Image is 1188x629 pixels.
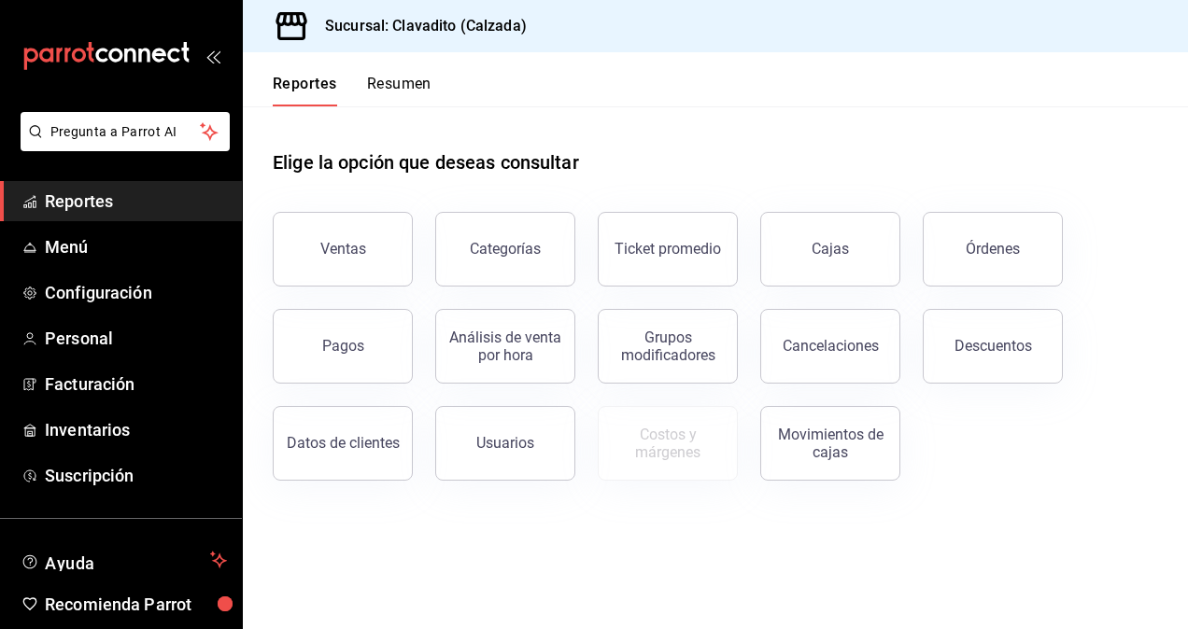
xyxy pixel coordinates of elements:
[273,309,413,384] button: Pagos
[435,406,575,481] button: Usuarios
[923,212,1063,287] button: Órdenes
[783,337,879,355] div: Cancelaciones
[273,75,337,106] button: Reportes
[21,112,230,151] button: Pregunta a Parrot AI
[45,463,227,488] span: Suscripción
[50,122,201,142] span: Pregunta a Parrot AI
[45,592,227,617] span: Recomienda Parrot
[598,309,738,384] button: Grupos modificadores
[598,406,738,481] button: Contrata inventarios para ver este reporte
[772,426,888,461] div: Movimientos de cajas
[760,309,900,384] button: Cancelaciones
[45,417,227,442] span: Inventarios
[470,240,541,258] div: Categorías
[476,434,534,452] div: Usuarios
[45,234,227,259] span: Menú
[955,337,1032,355] div: Descuentos
[435,309,575,384] button: Análisis de venta por hora
[45,549,203,571] span: Ayuda
[320,240,366,258] div: Ventas
[205,49,220,63] button: open_drawer_menu
[273,212,413,287] button: Ventas
[322,337,364,355] div: Pagos
[966,240,1020,258] div: Órdenes
[923,309,1063,384] button: Descuentos
[287,434,400,452] div: Datos de clientes
[760,406,900,481] button: Movimientos de cajas
[273,406,413,481] button: Datos de clientes
[610,426,726,461] div: Costos y márgenes
[45,326,227,351] span: Personal
[310,15,527,37] h3: Sucursal: Clavadito (Calzada)
[610,328,726,364] div: Grupos modificadores
[367,75,431,106] button: Resumen
[598,212,738,287] button: Ticket promedio
[13,135,230,155] a: Pregunta a Parrot AI
[447,328,563,364] div: Análisis de venta por hora
[273,148,579,176] h1: Elige la opción que deseas consultar
[615,240,721,258] div: Ticket promedio
[45,189,227,214] span: Reportes
[812,238,850,260] div: Cajas
[45,371,227,397] span: Facturación
[45,280,227,305] span: Configuración
[435,212,575,287] button: Categorías
[273,75,431,106] div: navigation tabs
[760,212,900,287] a: Cajas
